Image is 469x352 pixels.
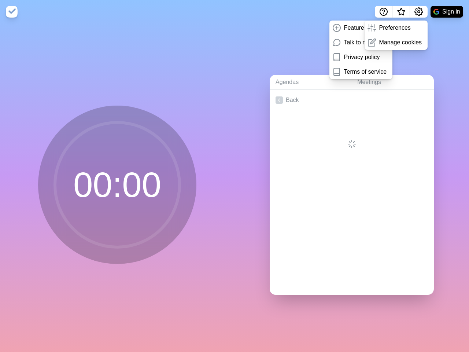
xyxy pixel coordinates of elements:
[344,23,385,32] p: Feature request
[379,23,411,32] p: Preferences
[433,9,439,15] img: google logo
[329,21,392,35] a: Feature request
[6,6,18,18] img: timeblocks logo
[344,38,371,47] p: Talk to me
[329,65,392,79] a: Terms of service
[392,6,410,18] button: What’s new
[270,90,434,110] a: Back
[410,6,428,18] button: Settings
[431,6,463,18] button: Sign in
[375,6,392,18] button: Help
[379,38,422,47] p: Manage cookies
[344,53,380,62] p: Privacy policy
[344,67,387,76] p: Terms of service
[270,75,351,90] a: Agendas
[351,75,434,90] a: Meetings
[329,50,392,65] a: Privacy policy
